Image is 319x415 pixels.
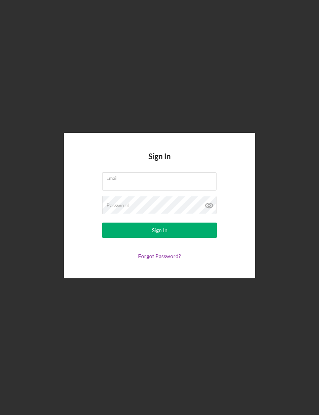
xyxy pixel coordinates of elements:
[152,223,168,238] div: Sign In
[106,173,216,181] label: Email
[138,253,181,259] a: Forgot Password?
[148,152,171,172] h4: Sign In
[102,223,217,238] button: Sign In
[106,202,130,208] label: Password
